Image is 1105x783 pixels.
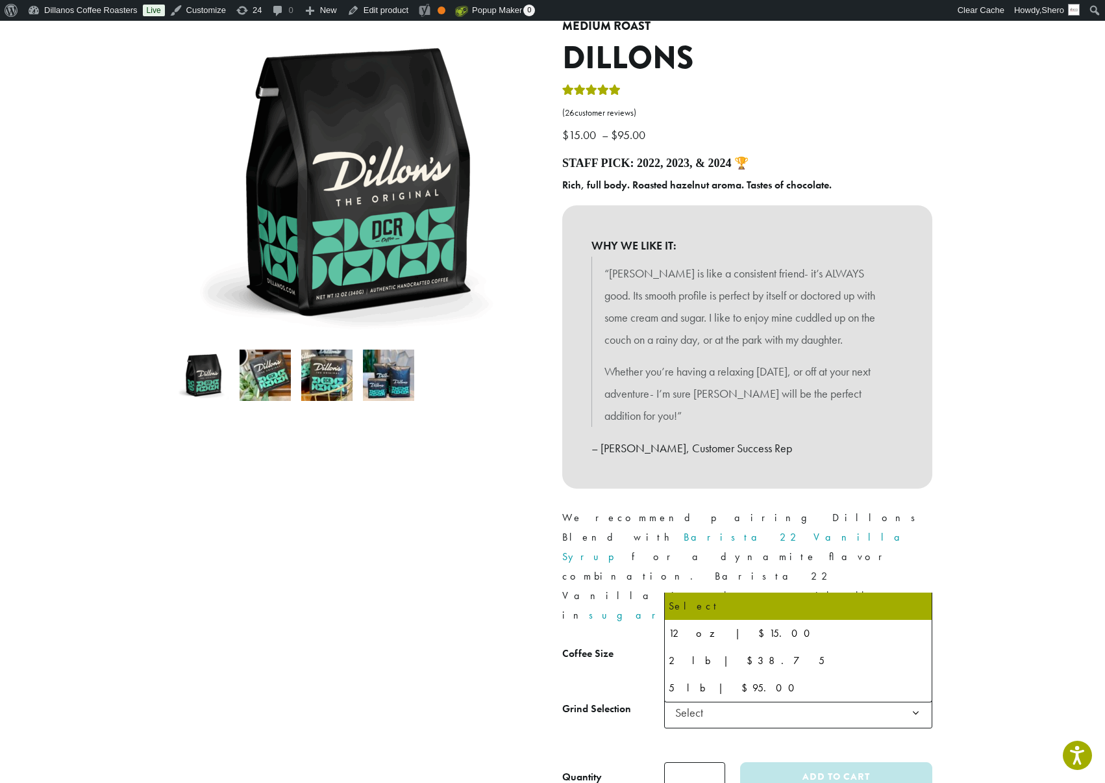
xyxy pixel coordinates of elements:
[604,263,890,350] p: “[PERSON_NAME] is like a consistent friend- it’s ALWAYS good. Its smooth profile is perfect by it...
[604,361,890,426] p: Whether you’re having a relaxing [DATE], or off at your next adventure- I’m sure [PERSON_NAME] wi...
[669,651,928,671] div: 2 lb | $38.75
[562,83,621,102] div: Rated 5.00 out of 5
[178,350,229,401] img: Dillons
[665,593,932,620] li: Select
[562,530,910,563] a: Barista 22 Vanilla Syrup
[363,350,414,401] img: Dillons - Image 4
[611,127,649,142] bdi: 95.00
[602,127,608,142] span: –
[591,437,903,459] p: – [PERSON_NAME], Customer Success Rep
[1041,5,1064,15] span: Shero
[438,6,445,14] div: OK
[591,235,903,257] b: WHY WE LIKE IT:
[611,127,617,142] span: $
[562,508,932,625] p: We recommend pairing Dillons Blend with for a dynamite flavor combination. Barista 22 Vanilla is ...
[562,178,832,192] b: Rich, full body. Roasted hazelnut aroma. Tastes of chocolate.
[670,700,716,725] span: Select
[240,350,291,401] img: Dillons - Image 2
[562,19,932,34] h4: Medium Roast
[562,157,932,171] h4: Staff Pick: 2022, 2023, & 2024 🏆
[562,127,599,142] bdi: 15.00
[669,624,928,643] div: 12 oz | $15.00
[669,678,928,698] div: 5 lb | $95.00
[565,107,575,118] span: 26
[589,608,737,622] a: sugar-free
[523,5,535,16] span: 0
[143,5,165,16] a: Live
[562,107,932,120] a: (26customer reviews)
[562,700,664,719] label: Grind Selection
[562,127,569,142] span: $
[562,40,932,77] h1: Dillons
[664,697,932,728] span: Select
[301,350,353,401] img: Dillons - Image 3
[562,645,664,663] label: Coffee Size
